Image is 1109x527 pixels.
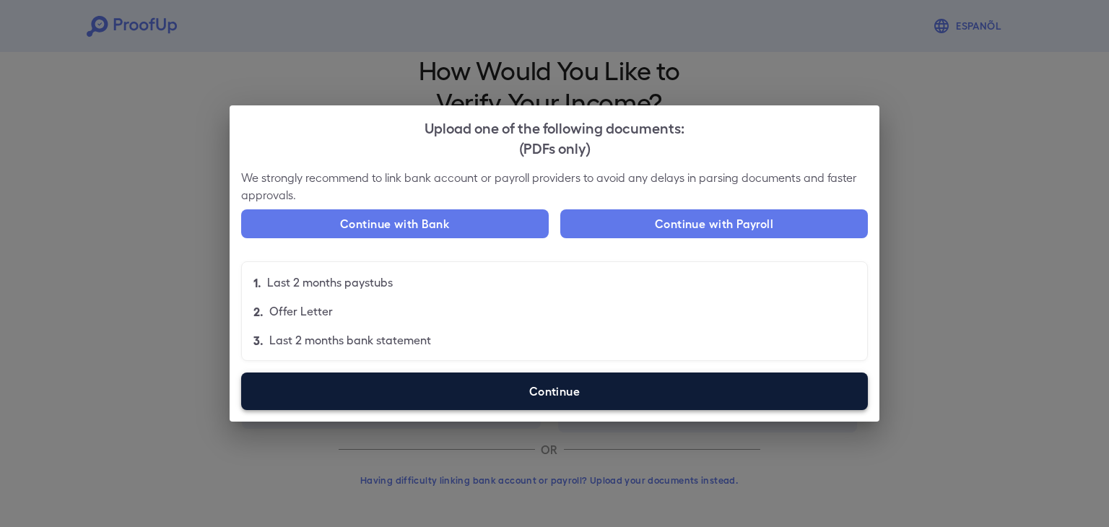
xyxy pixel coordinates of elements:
p: Offer Letter [269,302,333,320]
button: Continue with Payroll [560,209,868,238]
p: 2. [253,302,264,320]
label: Continue [241,373,868,410]
p: Last 2 months paystubs [267,274,393,291]
h2: Upload one of the following documents: [230,105,879,169]
button: Continue with Bank [241,209,549,238]
p: We strongly recommend to link bank account or payroll providers to avoid any delays in parsing do... [241,169,868,204]
p: 3. [253,331,264,349]
p: 1. [253,274,261,291]
p: Last 2 months bank statement [269,331,431,349]
div: (PDFs only) [241,137,868,157]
